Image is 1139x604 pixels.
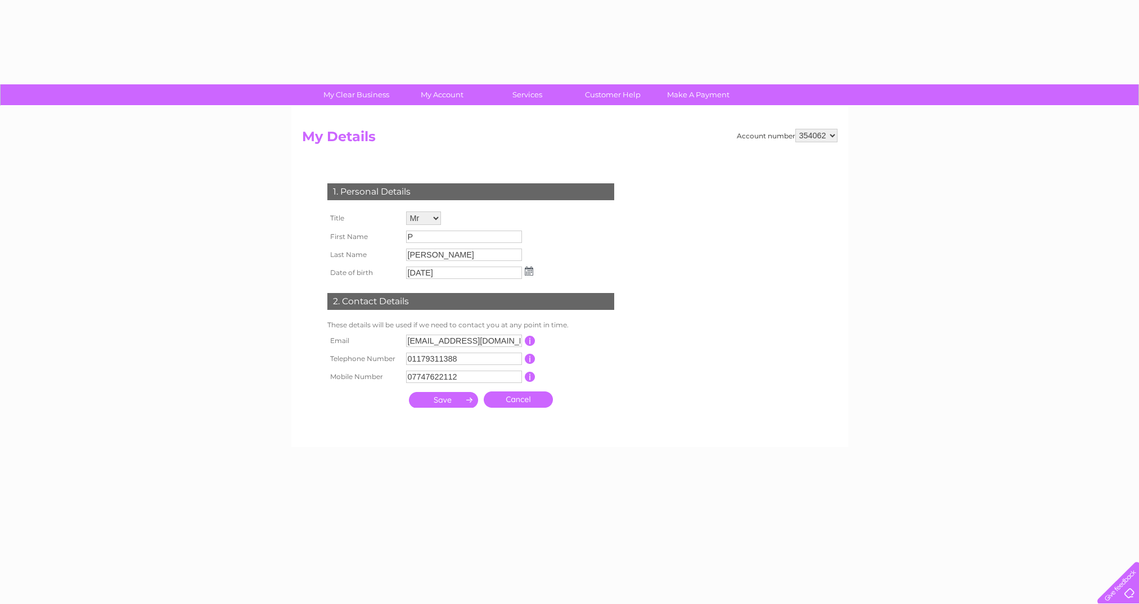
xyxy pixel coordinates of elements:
[525,372,535,382] input: Information
[325,350,403,368] th: Telephone Number
[302,129,838,150] h2: My Details
[525,354,535,364] input: Information
[325,246,403,264] th: Last Name
[409,392,478,408] input: Submit
[395,84,488,105] a: My Account
[484,391,553,408] a: Cancel
[525,267,533,276] img: ...
[566,84,659,105] a: Customer Help
[325,209,403,228] th: Title
[327,293,614,310] div: 2. Contact Details
[327,183,614,200] div: 1. Personal Details
[325,264,403,282] th: Date of birth
[652,84,745,105] a: Make A Payment
[737,129,838,142] div: Account number
[525,336,535,346] input: Information
[325,332,403,350] th: Email
[310,84,403,105] a: My Clear Business
[325,368,403,386] th: Mobile Number
[481,84,574,105] a: Services
[325,228,403,246] th: First Name
[325,318,617,332] td: These details will be used if we need to contact you at any point in time.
